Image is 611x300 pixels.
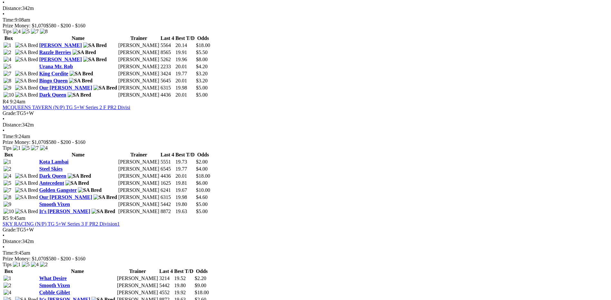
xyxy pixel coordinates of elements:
[175,42,195,49] td: 20.14
[4,166,11,172] img: 2
[4,42,11,48] img: 1
[118,63,159,70] td: [PERSON_NAME]
[39,57,82,62] a: [PERSON_NAME]
[196,209,207,214] span: $5.00
[4,194,11,200] img: 8
[39,71,68,76] a: King Cordite
[118,42,159,49] td: [PERSON_NAME]
[39,173,66,179] a: Dark Queen
[39,268,116,275] th: Name
[39,283,70,288] a: Smooth Vixen
[15,173,38,179] img: SA Bred
[175,159,195,165] td: 19.73
[3,139,608,145] div: Prize Money: $1,070
[196,35,210,42] th: Odds
[4,276,11,281] img: 1
[160,201,174,208] td: 5442
[39,152,118,158] th: Name
[160,49,174,56] td: 8565
[4,50,11,55] img: 2
[195,283,206,288] span: $9.00
[3,110,17,116] span: Grade:
[118,208,159,215] td: [PERSON_NAME]
[15,194,38,200] img: SA Bred
[160,173,174,179] td: 4436
[39,276,67,281] a: What Desire
[175,166,195,172] td: 19.77
[13,262,21,267] img: 1
[4,92,14,98] img: 10
[65,180,89,186] img: SA Bred
[39,42,82,48] a: [PERSON_NAME]
[3,134,15,139] span: Time:
[160,35,174,42] th: Last 4
[160,42,174,49] td: 5564
[4,209,14,214] img: 10
[196,78,207,83] span: $3.20
[39,78,68,83] a: Bingo Queen
[15,209,38,214] img: SA Bred
[175,78,195,84] td: 20.01
[3,17,15,23] span: Time:
[159,282,173,289] td: 5442
[175,173,195,179] td: 20.01
[78,187,101,193] img: SA Bred
[68,92,91,98] img: SA Bred
[159,275,173,282] td: 3214
[196,166,207,172] span: $4.00
[117,282,158,289] td: [PERSON_NAME]
[31,29,39,34] img: 7
[39,202,70,207] a: Smooth Vixen
[3,250,608,256] div: 9:45am
[3,99,9,104] span: R4
[5,268,13,274] span: Box
[4,173,11,179] img: 4
[160,63,174,70] td: 2233
[195,290,209,295] span: $18.00
[118,201,159,208] td: [PERSON_NAME]
[15,187,38,193] img: SA Bred
[175,152,195,158] th: Best T/D
[175,92,195,98] td: 20.01
[196,57,207,62] span: $8.00
[3,221,120,227] a: SKY RACING (N/P) TG 5+W Series 3 F PR2 Division1
[4,78,11,84] img: 8
[39,85,92,90] a: Our [PERSON_NAME]
[118,166,159,172] td: [PERSON_NAME]
[83,42,107,48] img: SA Bred
[3,116,5,122] span: •
[3,244,5,250] span: •
[10,99,25,104] span: 9:24am
[13,29,21,34] img: 4
[39,92,66,98] a: Dark Queen
[175,201,195,208] td: 19.80
[160,70,174,77] td: 3424
[174,275,194,282] td: 19.52
[118,78,159,84] td: [PERSON_NAME]
[196,42,210,48] span: $18.00
[175,70,195,77] td: 19.77
[5,35,13,41] span: Box
[46,256,86,261] span: $580 - $200 - $160
[117,268,158,275] th: Trainer
[15,71,38,77] img: SA Bred
[3,17,608,23] div: 9:08am
[195,268,209,275] th: Odds
[175,180,195,186] td: 19.81
[40,145,48,151] img: 4
[3,5,608,11] div: 342m
[22,145,30,151] img: 5
[4,290,11,295] img: 4
[159,289,173,296] td: 4552
[160,92,174,98] td: 4436
[118,56,159,63] td: [PERSON_NAME]
[4,57,11,62] img: 4
[160,166,174,172] td: 6545
[3,11,5,17] span: •
[3,239,608,244] div: 342m
[39,209,91,214] a: It's [PERSON_NAME]
[91,209,115,214] img: SA Bred
[118,194,159,201] td: [PERSON_NAME]
[175,208,195,215] td: 19.63
[160,180,174,186] td: 1625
